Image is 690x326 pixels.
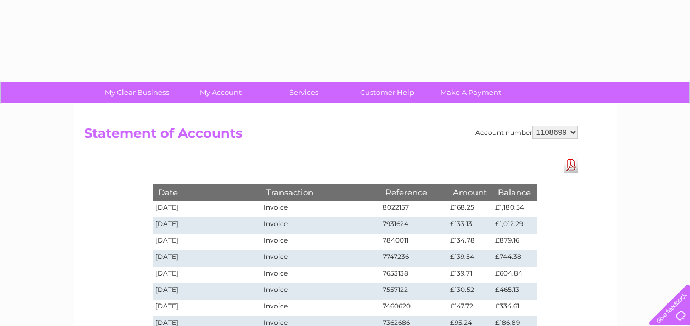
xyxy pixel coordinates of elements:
td: £1,012.29 [492,217,536,234]
td: Invoice [261,201,379,217]
a: Download Pdf [564,157,578,173]
td: [DATE] [153,250,261,267]
td: [DATE] [153,201,261,217]
a: Services [259,82,349,103]
td: £139.71 [447,267,492,283]
a: My Clear Business [92,82,182,103]
td: [DATE] [153,217,261,234]
td: £168.25 [447,201,492,217]
td: Invoice [261,250,379,267]
td: [DATE] [153,234,261,250]
td: [DATE] [153,267,261,283]
td: Invoice [261,267,379,283]
td: £744.38 [492,250,536,267]
h2: Statement of Accounts [84,126,578,147]
td: 7840011 [380,234,448,250]
a: Make A Payment [425,82,516,103]
td: Invoice [261,300,379,316]
td: £139.54 [447,250,492,267]
div: Account number [475,126,578,139]
td: £604.84 [492,267,536,283]
th: Date [153,184,261,200]
td: Invoice [261,283,379,300]
td: 7931624 [380,217,448,234]
td: 7460620 [380,300,448,316]
td: 7557122 [380,283,448,300]
td: 8022157 [380,201,448,217]
td: £130.52 [447,283,492,300]
td: £147.72 [447,300,492,316]
td: [DATE] [153,300,261,316]
th: Amount [447,184,492,200]
a: My Account [175,82,266,103]
td: £134.78 [447,234,492,250]
td: [DATE] [153,283,261,300]
th: Transaction [261,184,379,200]
td: £879.16 [492,234,536,250]
td: 7747236 [380,250,448,267]
a: Customer Help [342,82,433,103]
td: £334.61 [492,300,536,316]
th: Reference [380,184,448,200]
td: Invoice [261,217,379,234]
td: £133.13 [447,217,492,234]
td: £1,180.54 [492,201,536,217]
td: 7653138 [380,267,448,283]
td: £465.13 [492,283,536,300]
th: Balance [492,184,536,200]
td: Invoice [261,234,379,250]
